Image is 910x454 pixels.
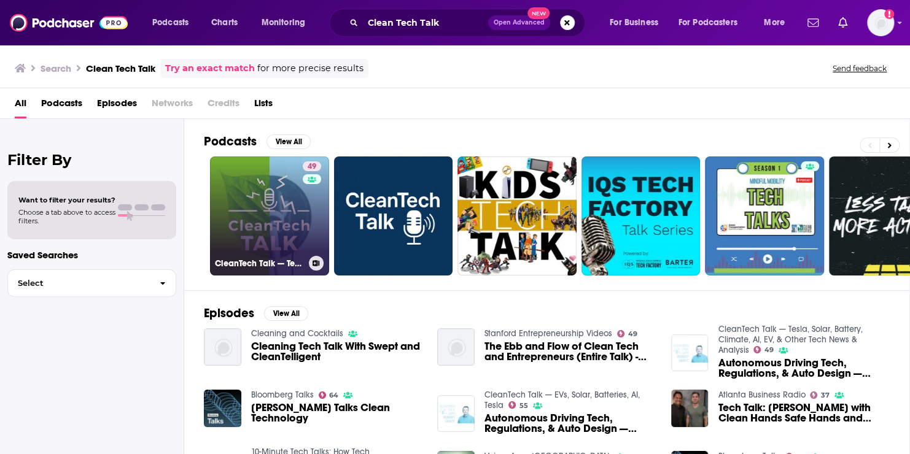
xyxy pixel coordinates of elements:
[257,61,364,75] span: for more precise results
[204,306,254,321] h2: Episodes
[494,20,545,26] span: Open Advanced
[152,14,189,31] span: Podcasts
[204,390,241,427] img: Daniel Lurie Talks Clean Technology
[215,258,304,269] h3: CleanTech Talk — Tesla, Solar, Battery, Climate, AI, EV, & Other Tech News & Analysis
[810,391,830,399] a: 37
[484,341,656,362] span: The Ebb and Flow of Clean Tech and Entrepreneurs (Entire Talk) - [PERSON_NAME] (Miox)
[204,134,311,149] a: PodcastsView All
[208,93,239,118] span: Credits
[764,14,785,31] span: More
[829,63,890,74] button: Send feedback
[41,63,71,74] h3: Search
[165,61,255,75] a: Try an exact match
[884,9,894,19] svg: Add a profile image
[18,208,115,225] span: Choose a tab above to access filters.
[484,341,656,362] a: The Ebb and Flow of Clean Tech and Entrepreneurs (Entire Talk) - Carlos Perea (Miox)
[617,330,637,337] a: 49
[867,9,894,36] img: User Profile
[484,413,656,434] a: Autonomous Driving Tech, Regulations, & Auto Design — CleanTech Talk with Cruise's Robert Grant
[484,413,656,434] span: Autonomous Driving Tech, Regulations, & Auto Design — CleanTech Talk with [PERSON_NAME]'s [PERSON...
[718,324,862,355] a: CleanTech Talk — Tesla, Solar, Battery, Climate, AI, EV, & Other Tech News & Analysis
[610,14,658,31] span: For Business
[753,346,774,353] a: 49
[251,341,423,362] a: Cleaning Tech Talk With Swept and CleanTelligent
[437,395,475,433] img: Autonomous Driving Tech, Regulations, & Auto Design — CleanTech Talk with Cruise's Robert Grant
[803,12,823,33] a: Show notifications dropdown
[211,14,238,31] span: Charts
[264,306,308,321] button: View All
[97,93,137,118] a: Episodes
[833,12,852,33] a: Show notifications dropdown
[488,15,550,30] button: Open AdvancedNew
[251,402,423,423] a: Daniel Lurie Talks Clean Technology
[484,328,612,339] a: Stanford Entrepreneurship Videos
[718,402,890,423] span: Tech Talk: [PERSON_NAME] with Clean Hands Safe Hands and [PERSON_NAME] with RCE
[519,403,528,409] span: 55
[10,11,128,34] img: Podchaser - Follow, Share and Rate Podcasts
[144,13,204,33] button: open menu
[7,249,176,261] p: Saved Searches
[484,390,640,410] a: CleanTech Talk — EVs, Solar, Batteries, AI, Tesla
[821,393,830,398] span: 37
[253,13,321,33] button: open menu
[204,306,308,321] a: EpisodesView All
[308,161,316,173] span: 49
[437,328,475,366] img: The Ebb and Flow of Clean Tech and Entrepreneurs (Entire Talk) - Carlos Perea (Miox)
[7,151,176,169] h2: Filter By
[266,134,311,149] button: View All
[204,134,257,149] h2: Podcasts
[718,402,890,423] a: Tech Talk: Chris Hermann with Clean Hands Safe Hands and Atandra Burman with RCE
[41,93,82,118] a: Podcasts
[341,9,597,37] div: Search podcasts, credits, & more...
[319,391,339,399] a: 64
[867,9,894,36] button: Show profile menu
[527,7,550,19] span: New
[210,156,329,275] a: 49CleanTech Talk — Tesla, Solar, Battery, Climate, AI, EV, & Other Tech News & Analysis
[251,390,314,400] a: Bloomberg Talks
[329,393,338,398] span: 64
[303,161,321,171] a: 49
[671,334,709,372] img: Autonomous Driving Tech, Regulations, & Auto Design — CleanTech Talk with Cruise's Robert Grant
[203,13,245,33] a: Charts
[508,401,528,409] a: 55
[8,279,150,287] span: Select
[262,14,305,31] span: Monitoring
[251,402,423,423] span: [PERSON_NAME] Talks Clean Technology
[718,358,890,379] span: Autonomous Driving Tech, Regulations, & Auto Design — CleanTech Talk with [PERSON_NAME]'s [PERSON...
[764,347,774,353] span: 49
[755,13,800,33] button: open menu
[15,93,26,118] a: All
[679,14,737,31] span: For Podcasters
[671,390,709,427] img: Tech Talk: Chris Hermann with Clean Hands Safe Hands and Atandra Burman with RCE
[204,328,241,366] img: Cleaning Tech Talk With Swept and CleanTelligent
[718,358,890,379] a: Autonomous Driving Tech, Regulations, & Auto Design — CleanTech Talk with Cruise's Robert Grant
[867,9,894,36] span: Logged in as roneledotsonRAD
[628,331,637,337] span: 49
[7,269,176,297] button: Select
[671,13,755,33] button: open menu
[363,13,488,33] input: Search podcasts, credits, & more...
[86,63,155,74] h3: Clean Tech Talk
[718,390,805,400] a: Atlanta Business Radio
[254,93,273,118] a: Lists
[152,93,193,118] span: Networks
[601,13,674,33] button: open menu
[18,196,115,204] span: Want to filter your results?
[251,328,343,339] a: Cleaning and Cocktails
